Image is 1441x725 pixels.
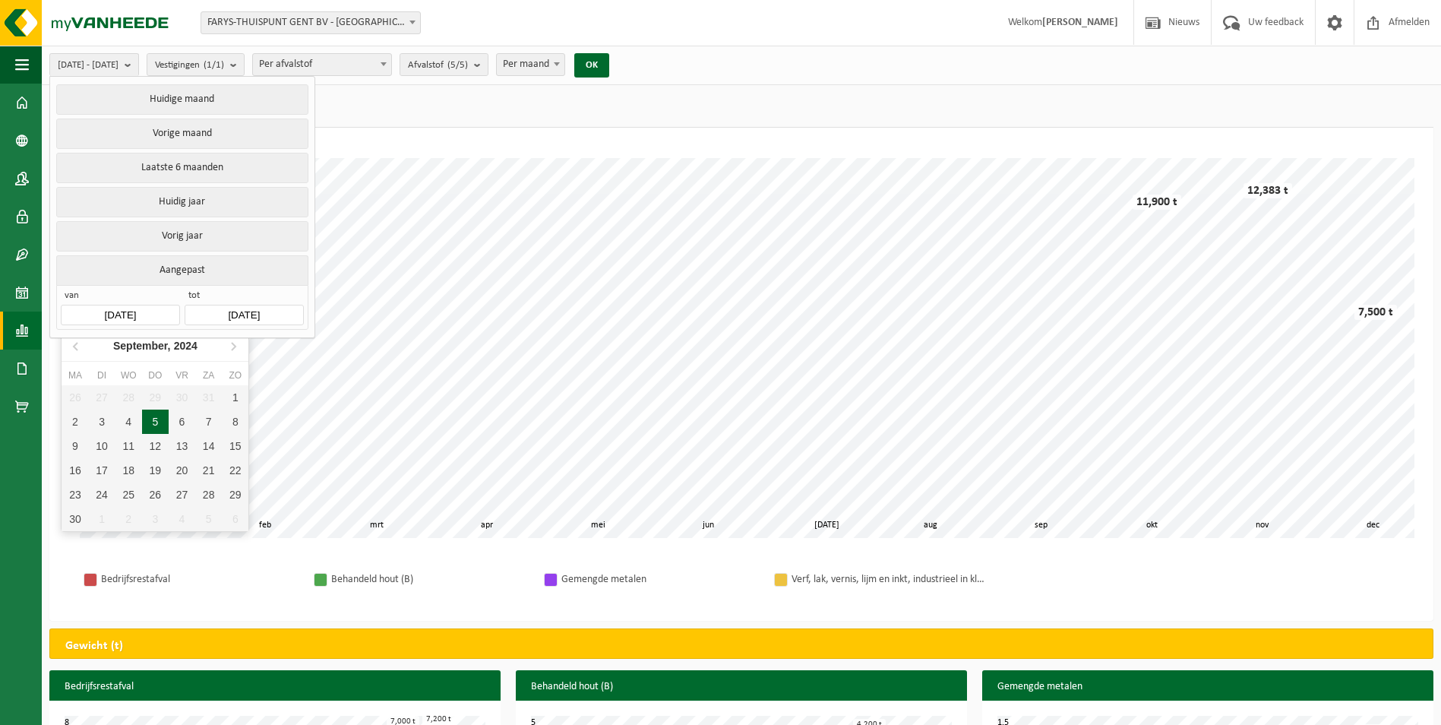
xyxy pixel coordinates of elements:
button: Afvalstof(5/5) [400,53,488,76]
span: Afvalstof [408,54,468,77]
button: Huidige maand [56,84,308,115]
div: 12,383 t [1243,183,1292,198]
div: 1 [89,507,115,531]
button: Vorig jaar [56,221,308,252]
h3: Bedrijfsrestafval [49,670,501,704]
div: 11 [115,434,142,458]
div: 26 [142,483,169,507]
span: tot [185,290,303,305]
div: 12 [142,434,169,458]
div: di [89,368,115,383]
div: 19 [142,458,169,483]
span: Per afvalstof [252,53,392,76]
div: 2 [62,410,88,434]
div: Gemengde metalen [561,570,759,589]
div: 5 [142,410,169,434]
span: Vestigingen [155,54,224,77]
div: 31 [195,385,222,410]
div: ma [62,368,88,383]
div: 1 [222,385,248,410]
div: Bedrijfsrestafval [101,570,299,589]
div: 10 [89,434,115,458]
div: 15 [222,434,248,458]
div: Verf, lak, vernis, lijm en inkt, industrieel in kleinverpakking [792,570,989,589]
div: 18 [115,458,142,483]
div: 16 [62,458,88,483]
count: (1/1) [204,60,224,70]
div: do [142,368,169,383]
h3: Behandeld hout (B) [516,670,967,704]
div: 4 [115,410,142,434]
div: vr [169,368,195,383]
div: 30 [62,507,88,531]
button: Vestigingen(1/1) [147,53,245,76]
div: 14 [195,434,222,458]
div: 2 [115,507,142,531]
div: 28 [115,385,142,410]
count: (5/5) [447,60,468,70]
div: zo [222,368,248,383]
div: 30 [169,385,195,410]
button: Aangepast [56,255,308,285]
span: [DATE] - [DATE] [58,54,119,77]
div: 23 [62,483,88,507]
button: Vorige maand [56,119,308,149]
div: 7 [195,410,222,434]
div: 22 [222,458,248,483]
div: 26 [62,385,88,410]
div: 4 [169,507,195,531]
span: FARYS-THUISPUNT GENT BV - MARIAKERKE [201,11,421,34]
div: September, [107,334,204,358]
div: 5 [195,507,222,531]
div: 29 [142,385,169,410]
div: 17 [89,458,115,483]
h3: Gemengde metalen [982,670,1433,704]
button: [DATE] - [DATE] [49,53,139,76]
button: Laatste 6 maanden [56,153,308,183]
button: OK [574,53,609,78]
button: Huidig jaar [56,187,308,217]
div: 6 [222,507,248,531]
div: 13 [169,434,195,458]
div: 8 [222,410,248,434]
div: wo [115,368,142,383]
i: 2024 [174,340,198,351]
div: 11,900 t [1133,195,1181,210]
div: 9 [62,434,88,458]
span: Per maand [497,54,564,75]
span: FARYS-THUISPUNT GENT BV - MARIAKERKE [201,12,420,33]
span: Per afvalstof [253,54,391,75]
div: 29 [222,483,248,507]
strong: [PERSON_NAME] [1042,17,1118,28]
div: 28 [195,483,222,507]
div: 3 [89,410,115,434]
div: 20 [169,458,195,483]
div: za [195,368,222,383]
span: Per maand [496,53,565,76]
div: 25 [115,483,142,507]
div: 3 [142,507,169,531]
div: 24 [89,483,115,507]
div: 7,500 t [1354,305,1397,320]
div: Behandeld hout (B) [331,570,529,589]
span: van [61,290,179,305]
div: 21 [195,458,222,483]
div: 27 [169,483,195,507]
div: 6 [169,410,195,434]
div: 27 [89,385,115,410]
div: 7,200 t [422,714,455,725]
h2: Gewicht (t) [50,629,138,663]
